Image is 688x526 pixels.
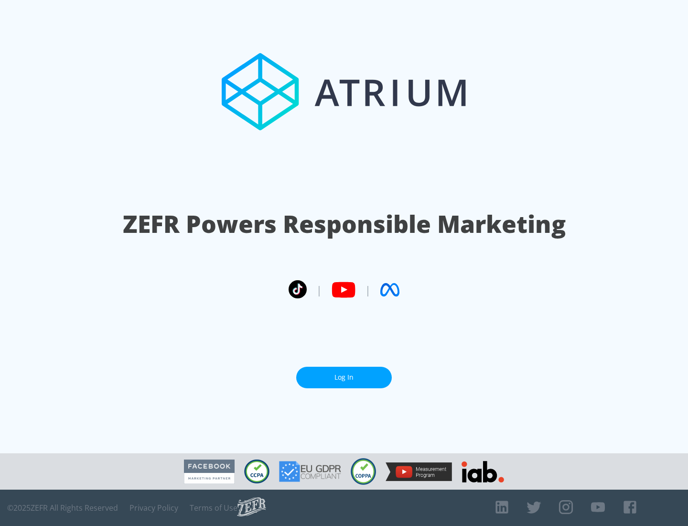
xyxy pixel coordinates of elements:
h1: ZEFR Powers Responsible Marketing [123,208,566,241]
img: CCPA Compliant [244,460,269,483]
span: | [316,283,322,297]
img: IAB [462,461,504,482]
img: COPPA Compliant [351,458,376,485]
img: GDPR Compliant [279,461,341,482]
span: © 2025 ZEFR All Rights Reserved [7,503,118,513]
img: Facebook Marketing Partner [184,460,235,484]
img: YouTube Measurement Program [386,462,452,481]
a: Privacy Policy [129,503,178,513]
span: | [365,283,371,297]
a: Terms of Use [190,503,237,513]
a: Log In [296,367,392,388]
